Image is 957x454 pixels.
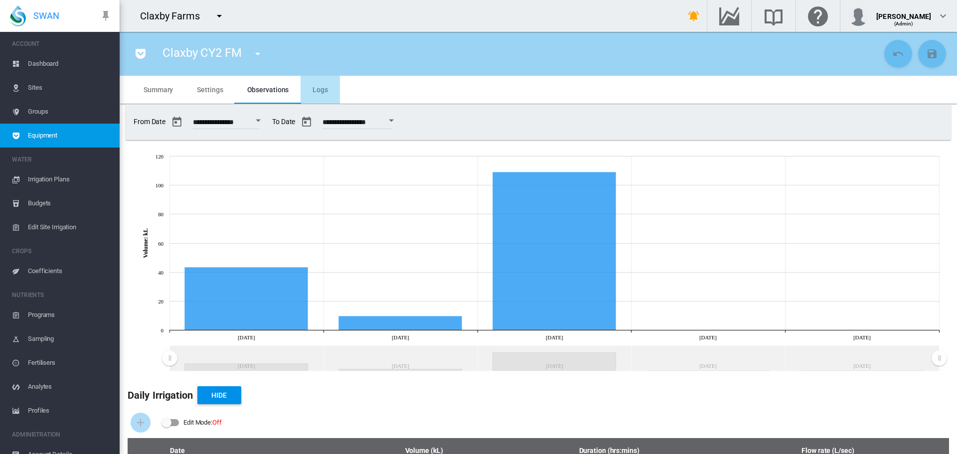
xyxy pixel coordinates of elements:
[135,417,147,429] md-icon: icon-plus
[100,10,112,22] md-icon: icon-pin
[937,10,949,22] md-icon: icon-chevron-down
[12,427,112,443] span: ADMINISTRATION
[33,9,59,22] span: SWAN
[162,46,242,60] span: Claxby CY2 FM
[392,334,409,340] tspan: [DATE]
[158,270,163,276] tspan: 40
[28,52,112,76] span: Dashboard
[892,48,904,60] md-icon: icon-undo
[158,241,163,247] tspan: 60
[546,334,563,340] tspan: [DATE]
[853,334,871,340] tspan: [DATE]
[169,346,939,371] rect: Zoom chart using cursor arrows
[876,7,931,17] div: [PERSON_NAME]
[493,172,616,330] g: Sep 15, 2025 109
[28,375,112,399] span: Analytes
[28,259,112,283] span: Coefficients
[28,191,112,215] span: Budgets
[131,44,151,64] button: icon-pocket
[134,112,264,132] span: From Date
[10,5,26,26] img: SWAN-Landscape-Logo-Colour-drop.png
[185,268,308,330] g: Sep 13, 2025 43.29
[28,327,112,351] span: Sampling
[297,112,317,132] button: md-calendar
[717,10,741,22] md-icon: Go to the Data Hub
[252,48,264,60] md-icon: icon-menu-down
[131,413,151,433] button: Add Water Flow Record
[313,86,328,94] span: Logs
[197,386,241,404] button: Hide
[28,124,112,148] span: Equipment
[272,112,397,132] span: To Date
[156,153,164,159] tspan: 120
[161,327,164,333] tspan: 0
[762,10,786,22] md-icon: Search the knowledge base
[135,48,147,60] md-icon: icon-pocket
[12,243,112,259] span: CROPS
[12,287,112,303] span: NUTRIENTS
[158,299,163,304] tspan: 20
[848,6,868,26] img: profile.jpg
[161,415,222,430] md-switch: Edit Mode: Off
[158,211,163,217] tspan: 80
[156,182,164,188] tspan: 100
[212,419,222,426] span: Off
[128,389,193,401] b: Daily Irrigation
[688,10,700,22] md-icon: icon-bell-ring
[28,399,112,423] span: Profiles
[339,316,462,330] g: Sep 14, 2025 9.5
[12,151,112,167] span: WATER
[806,10,830,22] md-icon: Click here for help
[884,40,912,68] button: Cancel Changes
[12,36,112,52] span: ACCOUNT
[249,112,267,130] button: Open calendar
[894,21,914,26] span: (Admin)
[382,112,400,130] button: Open calendar
[926,48,938,60] md-icon: icon-content-save
[142,228,149,258] tspan: Volume: kL
[247,86,289,94] span: Observations
[140,9,209,23] div: Claxby Farms
[28,215,112,239] span: Edit Site Irrigation
[28,76,112,100] span: Sites
[183,416,222,430] div: Edit Mode:
[28,351,112,375] span: Fertilisers
[213,10,225,22] md-icon: icon-menu-down
[28,100,112,124] span: Groups
[209,6,229,26] button: icon-menu-down
[931,346,948,371] g: Zoom chart using cursor arrows
[28,167,112,191] span: Irrigation Plans
[684,6,704,26] button: icon-bell-ring
[699,334,717,340] tspan: [DATE]
[248,44,268,64] button: icon-menu-down
[28,303,112,327] span: Programs
[144,86,173,94] span: Summary
[161,346,178,371] g: Zoom chart using cursor arrows
[238,334,255,340] tspan: [DATE]
[918,40,946,68] button: Save Changes
[167,112,187,132] button: md-calendar
[197,86,223,94] span: Settings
